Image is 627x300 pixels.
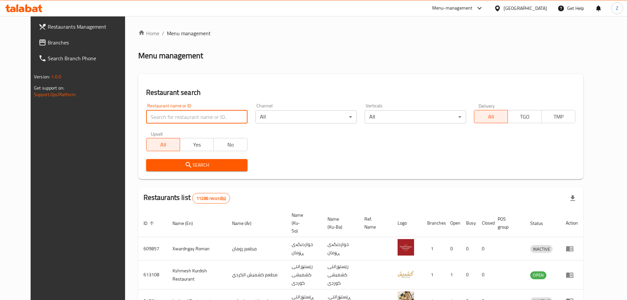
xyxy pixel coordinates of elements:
[327,215,351,231] span: Name (Ku-Ba)
[193,195,230,202] span: 11286 record(s)
[566,245,578,253] div: Menu
[146,138,180,151] button: All
[34,90,76,99] a: Support.OpsPlatform
[398,239,414,256] img: Xwardngay Roman
[255,110,357,123] div: All
[461,237,477,260] td: 0
[616,5,618,12] span: Z
[510,112,539,122] span: TGO
[138,29,159,37] a: Home
[151,161,242,169] span: Search
[565,190,581,206] div: Export file
[530,245,553,253] span: INACTIVE
[232,219,260,227] span: Name (Ar)
[146,88,575,97] h2: Restaurant search
[286,260,322,289] td: رێستۆرانتی کشمیشى كوردى
[167,237,227,260] td: Xwardngay Roman
[566,271,578,279] div: Menu
[149,140,177,150] span: All
[138,237,167,260] td: 609857
[477,260,492,289] td: 0
[541,110,575,123] button: TMP
[530,271,546,279] span: OPEN
[364,215,384,231] span: Ref. Name
[227,260,286,289] td: مطعم كشميش الكردي
[33,19,135,35] a: Restaurants Management
[530,219,552,227] span: Status
[144,219,156,227] span: ID
[561,209,583,237] th: Action
[192,193,230,204] div: Total records count
[51,72,61,81] span: 1.0.0
[322,237,359,260] td: خواردنگەی ڕۆمان
[479,103,495,108] label: Delivery
[477,112,505,122] span: All
[48,23,130,31] span: Restaurants Management
[216,140,245,150] span: No
[445,260,461,289] td: 1
[544,112,573,122] span: TMP
[213,138,247,151] button: No
[48,39,130,46] span: Branches
[322,260,359,289] td: رێستۆرانتی کشمیشى كوردى
[461,260,477,289] td: 0
[183,140,211,150] span: Yes
[162,29,164,37] li: /
[422,209,445,237] th: Branches
[432,4,473,12] div: Menu-management
[167,260,227,289] td: Kshmesh Kurdish Restaurant
[138,29,583,37] nav: breadcrumb
[34,72,50,81] span: Version:
[504,5,547,12] div: [GEOGRAPHIC_DATA]
[365,110,466,123] div: All
[138,50,203,61] h2: Menu management
[48,54,130,62] span: Search Branch Phone
[392,209,422,237] th: Logo
[508,110,541,123] button: TGO
[398,265,414,282] img: Kshmesh Kurdish Restaurant
[172,219,201,227] span: Name (En)
[146,159,248,171] button: Search
[167,29,211,37] span: Menu management
[34,84,64,92] span: Get support on:
[33,50,135,66] a: Search Branch Phone
[144,193,230,204] h2: Restaurants list
[286,237,322,260] td: خواردنگەی ڕۆمان
[227,237,286,260] td: مطعم رومان
[180,138,214,151] button: Yes
[477,237,492,260] td: 0
[445,237,461,260] td: 0
[292,211,314,235] span: Name (Ku-So)
[477,209,492,237] th: Closed
[445,209,461,237] th: Open
[474,110,508,123] button: All
[422,237,445,260] td: 1
[138,260,167,289] td: 613108
[498,215,517,231] span: POS group
[33,35,135,50] a: Branches
[151,131,163,136] label: Upsell
[422,260,445,289] td: 1
[146,110,248,123] input: Search for restaurant name or ID..
[461,209,477,237] th: Busy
